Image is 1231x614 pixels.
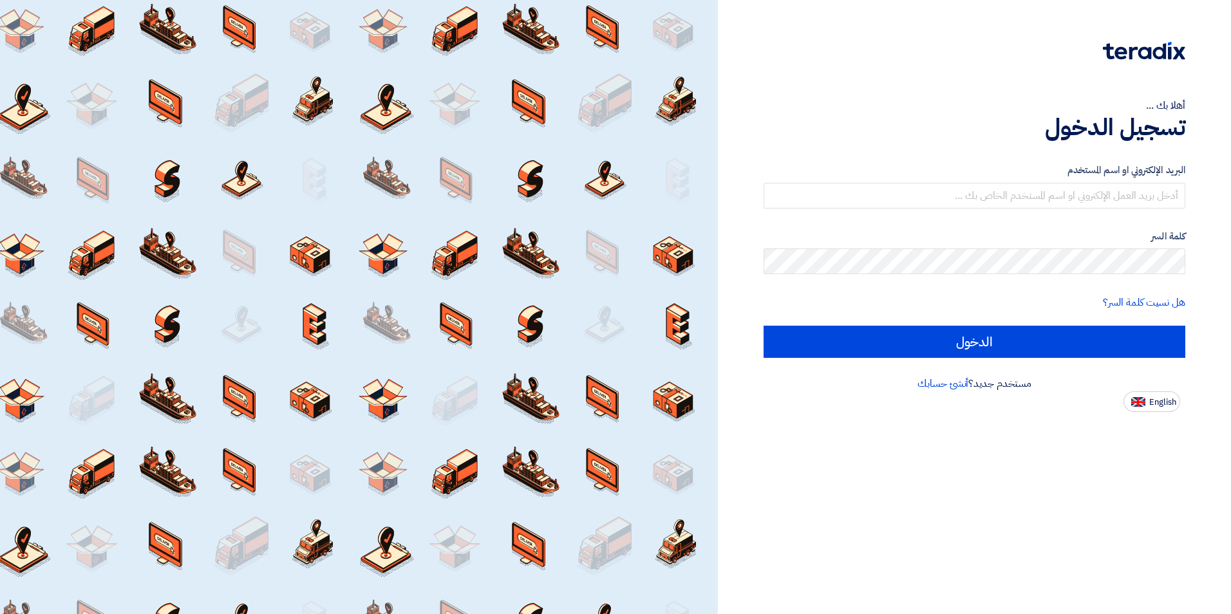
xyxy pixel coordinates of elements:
a: هل نسيت كلمة السر؟ [1103,295,1185,310]
label: البريد الإلكتروني او اسم المستخدم [764,163,1185,178]
a: أنشئ حسابك [917,376,968,391]
label: كلمة السر [764,229,1185,244]
span: English [1149,398,1176,407]
h1: تسجيل الدخول [764,113,1185,142]
div: مستخدم جديد؟ [764,376,1185,391]
input: أدخل بريد العمل الإلكتروني او اسم المستخدم الخاص بك ... [764,183,1185,209]
img: Teradix logo [1103,42,1185,60]
div: أهلا بك ... [764,98,1185,113]
button: English [1123,391,1180,412]
input: الدخول [764,326,1185,358]
img: en-US.png [1131,397,1145,407]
